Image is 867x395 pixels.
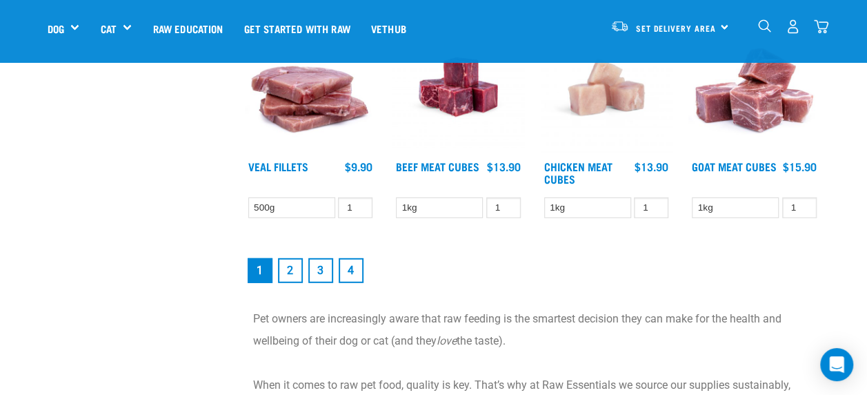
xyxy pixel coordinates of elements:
[392,21,524,153] img: Beef Meat Cubes 1669
[636,26,716,30] span: Set Delivery Area
[782,197,817,219] input: 1
[234,1,361,56] a: Get started with Raw
[245,256,820,286] nav: pagination
[100,21,116,37] a: Cat
[487,160,521,173] div: $13.90
[345,160,372,173] div: $9.90
[783,160,817,173] div: $15.90
[308,258,333,283] a: Goto page 3
[437,334,457,347] em: love
[48,21,64,37] a: Dog
[278,258,303,283] a: Goto page 2
[610,20,629,32] img: van-moving.png
[635,160,668,173] div: $13.90
[245,21,377,153] img: Stack Of Raw Veal Fillets
[248,258,272,283] a: Page 1
[820,348,853,381] div: Open Intercom Messenger
[758,19,771,32] img: home-icon-1@2x.png
[248,163,308,169] a: Veal Fillets
[692,163,777,169] a: Goat Meat Cubes
[396,163,479,169] a: Beef Meat Cubes
[688,21,820,153] img: 1184 Wild Goat Meat Cubes Boneless 01
[338,197,372,219] input: 1
[814,19,828,34] img: home-icon@2x.png
[544,163,612,182] a: Chicken Meat Cubes
[339,258,363,283] a: Goto page 4
[253,308,812,352] p: Pet owners are increasingly aware that raw feeding is the smartest decision they can make for the...
[486,197,521,219] input: 1
[786,19,800,34] img: user.png
[361,1,417,56] a: Vethub
[541,21,672,153] img: Chicken meat
[634,197,668,219] input: 1
[142,1,233,56] a: Raw Education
